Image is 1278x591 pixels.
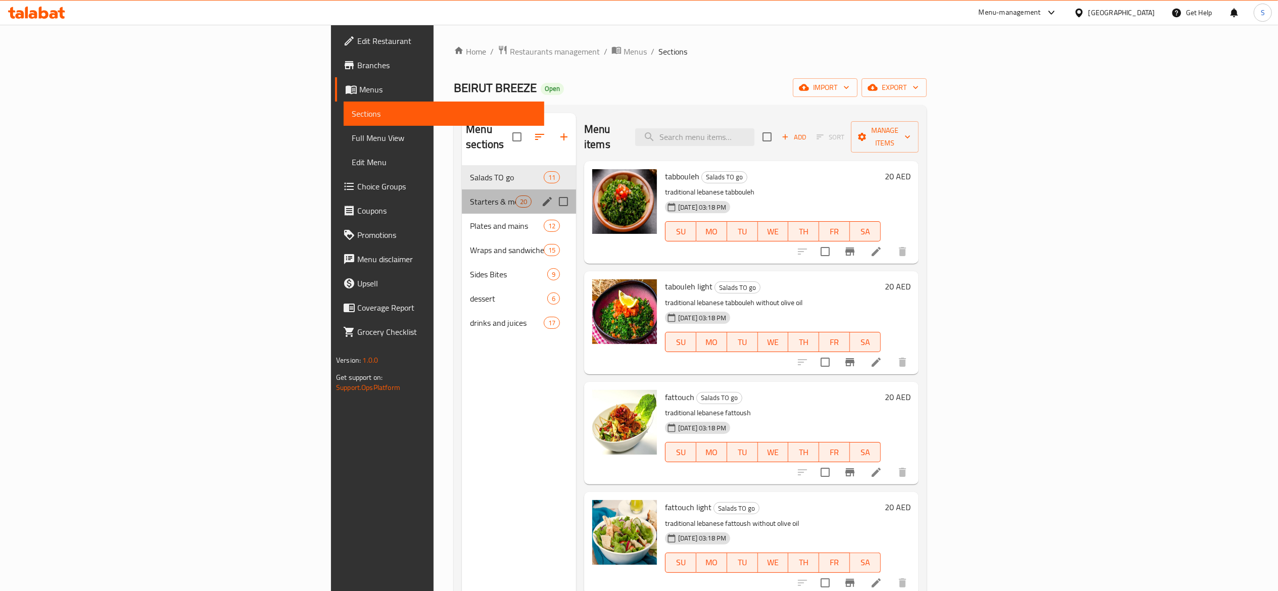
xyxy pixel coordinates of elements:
[344,102,544,126] a: Sections
[336,371,383,384] span: Get support on:
[731,224,754,239] span: TU
[498,45,600,58] a: Restaurants management
[470,195,515,208] span: Starters & mezze
[336,354,361,367] span: Version:
[792,335,815,350] span: TH
[470,171,544,183] span: Salads TO go
[788,221,819,241] button: TH
[1088,7,1155,18] div: [GEOGRAPHIC_DATA]
[665,389,694,405] span: fattouch
[870,81,919,94] span: export
[359,83,536,95] span: Menus
[815,241,836,262] span: Select to update
[851,121,919,153] button: Manage items
[885,169,911,183] h6: 20 AED
[731,555,754,570] span: TU
[352,156,536,168] span: Edit Menu
[611,45,647,58] a: Menus
[335,320,544,344] a: Grocery Checklist
[665,517,881,530] p: traditional lebanese fattoush without olive oil
[810,129,851,145] span: Select section first
[890,350,915,374] button: delete
[885,279,911,293] h6: 20 AED
[727,442,758,462] button: TU
[696,221,727,241] button: MO
[462,214,576,238] div: Plates and mains12
[850,332,881,352] button: SA
[762,445,785,460] span: WE
[792,224,815,239] span: TH
[357,277,536,289] span: Upsell
[547,292,560,305] div: items
[731,445,754,460] span: TU
[670,555,692,570] span: SU
[462,161,576,339] nav: Menu sections
[715,281,761,293] div: Salads TO go
[885,500,911,514] h6: 20 AED
[592,500,657,565] img: fattouch light
[544,173,559,182] span: 11
[470,268,547,280] span: Sides Bites
[890,239,915,264] button: delete
[544,317,560,329] div: items
[592,279,657,344] img: tabouleh light
[357,326,536,338] span: Grocery Checklist
[670,445,692,460] span: SU
[352,132,536,144] span: Full Menu View
[548,270,559,279] span: 9
[352,108,536,120] span: Sections
[335,174,544,199] a: Choice Groups
[335,199,544,223] a: Coupons
[758,442,789,462] button: WE
[528,125,552,149] span: Sort sections
[357,35,536,47] span: Edit Restaurant
[592,390,657,455] img: fattouch
[778,129,810,145] span: Add item
[592,169,657,234] img: tabbouleh
[462,311,576,335] div: drinks and juices17
[604,45,607,58] li: /
[788,442,819,462] button: TH
[870,245,882,258] a: Edit menu item
[674,203,730,212] span: [DATE] 03:18 PM
[715,282,760,293] span: Salads TO go
[758,221,789,241] button: WE
[780,131,808,143] span: Add
[819,221,850,241] button: FR
[758,332,789,352] button: WE
[544,220,560,232] div: items
[758,553,789,573] button: WE
[823,445,846,460] span: FR
[727,221,758,241] button: TU
[756,126,778,147] span: Select section
[838,460,862,484] button: Branch-specific-item
[815,462,836,483] span: Select to update
[462,189,576,214] div: Starters & mezze20edit
[510,45,600,58] span: Restaurants management
[788,332,819,352] button: TH
[665,407,881,419] p: traditional lebanese fattoush
[762,555,785,570] span: WE
[335,295,544,320] a: Coverage Report
[674,313,730,323] span: [DATE] 03:18 PM
[540,194,555,209] button: edit
[788,553,819,573] button: TH
[815,352,836,373] span: Select to update
[819,332,850,352] button: FR
[762,224,785,239] span: WE
[624,45,647,58] span: Menus
[665,279,713,294] span: tabouleh light
[793,78,858,97] button: import
[470,220,544,232] span: Plates and mains
[696,553,727,573] button: MO
[357,59,536,71] span: Branches
[665,221,696,241] button: SU
[850,221,881,241] button: SA
[890,460,915,484] button: delete
[850,553,881,573] button: SA
[470,244,544,256] div: Wraps and sandwiches XL
[462,286,576,311] div: dessert6
[714,502,760,514] div: Salads TO go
